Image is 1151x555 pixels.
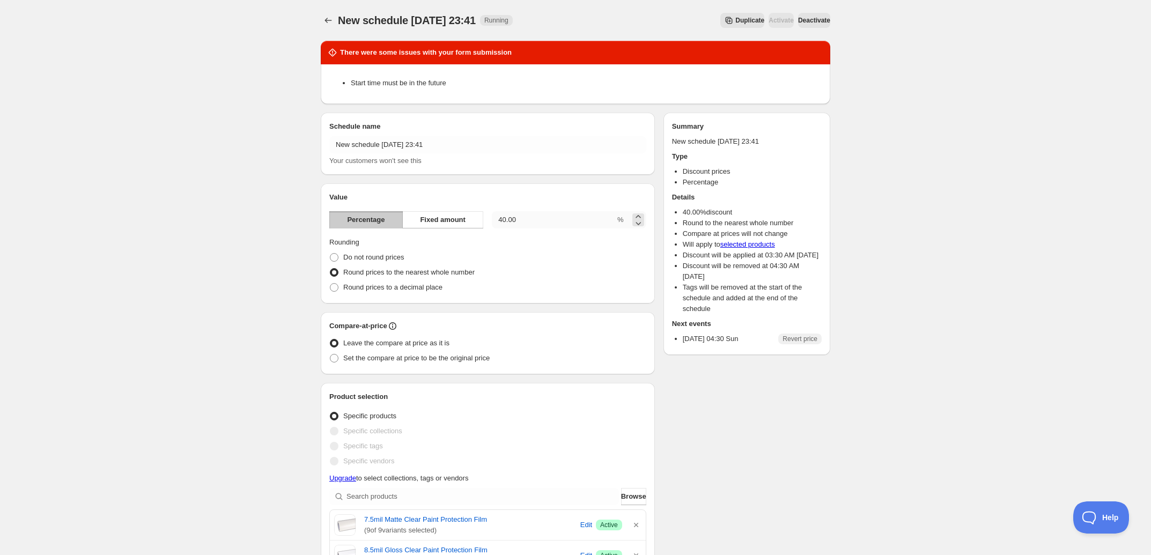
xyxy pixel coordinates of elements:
span: Percentage [347,214,385,225]
span: Round prices to the nearest whole number [343,268,475,276]
span: Fixed amount [420,214,466,225]
span: Your customers won't see this [329,157,422,165]
input: Search products [346,488,619,505]
p: [DATE] 04:30 Sun [683,334,739,344]
li: Discount will be applied at 03:30 AM [DATE] [683,250,822,261]
h2: Type [672,151,822,162]
p: New schedule [DATE] 23:41 [672,136,822,147]
button: Fixed amount [402,211,483,228]
li: Discount prices [683,166,822,177]
span: Specific collections [343,427,402,435]
a: selected products [720,240,775,248]
li: Tags will be removed at the start of the schedule and added at the end of the schedule [683,282,822,314]
span: Browse [621,491,646,502]
a: 7.5mil Matte Clear Paint Protection Film [364,514,577,525]
iframe: Toggle Customer Support [1073,501,1130,534]
span: Set the compare at price to be the original price [343,354,490,362]
h2: Next events [672,319,822,329]
button: Deactivate [798,13,830,28]
li: Discount will be removed at 04:30 AM [DATE] [683,261,822,282]
button: Percentage [329,211,403,228]
span: Active [600,521,618,529]
button: Secondary action label [720,13,764,28]
li: Will apply to [683,239,822,250]
h2: Schedule name [329,121,646,132]
button: Browse [621,488,646,505]
span: Duplicate [735,16,764,25]
span: % [617,216,624,224]
span: Specific products [343,412,396,420]
span: Rounding [329,238,359,246]
span: Revert price [783,335,817,343]
li: Compare at prices will not change [683,228,822,239]
span: Specific tags [343,442,383,450]
h2: Summary [672,121,822,132]
li: Round to the nearest whole number [683,218,822,228]
span: Round prices to a decimal place [343,283,442,291]
span: Running [484,16,508,25]
button: Edit [579,516,594,534]
h2: There were some issues with your form submission [340,47,512,58]
li: Start time must be in the future [351,78,822,88]
span: ( 9 of 9 variants selected) [364,525,577,536]
li: 40.00 % discount [683,207,822,218]
span: Edit [580,520,592,530]
h2: Value [329,192,646,203]
span: Do not round prices [343,253,404,261]
span: Specific vendors [343,457,394,465]
a: Upgrade [329,474,356,482]
h2: Details [672,192,822,203]
h2: Product selection [329,391,646,402]
h2: Compare-at-price [329,321,387,331]
span: New schedule [DATE] 23:41 [338,14,476,26]
span: Deactivate [798,16,830,25]
button: Schedules [321,13,336,28]
p: to select collections, tags or vendors [329,473,646,484]
span: Leave the compare at price as it is [343,339,449,347]
li: Percentage [683,177,822,188]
